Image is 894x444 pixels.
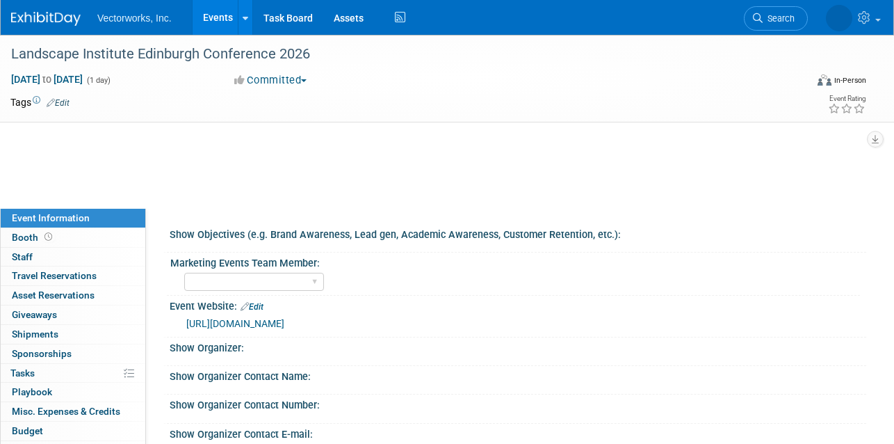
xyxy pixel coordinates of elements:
[818,74,831,86] img: Format-Inperson.png
[10,73,83,86] span: [DATE] [DATE]
[1,422,145,441] a: Budget
[170,366,866,383] div: Show Organizer Contact Name:
[1,286,145,305] a: Asset Reservations
[12,386,52,397] span: Playbook
[229,73,312,88] button: Committed
[1,325,145,344] a: Shipments
[170,424,866,441] div: Show Organizer Contact E-mail:
[744,6,808,31] a: Search
[170,253,860,270] div: Marketing Events Team Member:
[40,74,54,85] span: to
[763,13,795,24] span: Search
[170,224,866,241] div: Show Objectives (e.g. Brand Awareness, Lead gen, Academic Awareness, Customer Retention, etc.):
[10,367,35,379] span: Tasks
[241,302,263,312] a: Edit
[12,425,43,436] span: Budget
[97,13,172,24] span: Vectorworks, Inc.
[86,76,111,85] span: (1 day)
[12,270,97,281] span: Travel Reservations
[12,290,95,301] span: Asset Reservations
[170,338,866,355] div: Show Organizer:
[170,395,866,412] div: Show Organizer Contact Number:
[1,228,145,247] a: Booth
[47,98,70,108] a: Edit
[12,232,55,243] span: Booth
[12,251,33,262] span: Staff
[1,209,145,228] a: Event Information
[11,12,81,26] img: ExhibitDay
[1,364,145,383] a: Tasks
[1,383,145,402] a: Playbook
[1,248,145,267] a: Staff
[1,267,145,285] a: Travel Reservations
[12,328,58,340] span: Shipments
[12,309,57,320] span: Giveaways
[10,95,70,109] td: Tags
[186,318,284,329] a: [URL][DOMAIN_NAME]
[12,212,90,223] span: Event Information
[741,72,866,93] div: Event Format
[42,232,55,242] span: Booth not reserved yet
[1,306,145,324] a: Giveaways
[6,42,793,67] div: Landscape Institute Edinburgh Conference 2026
[828,95,865,102] div: Event Rating
[12,406,120,417] span: Misc. Expenses & Credits
[1,402,145,421] a: Misc. Expenses & Credits
[826,5,852,31] img: Tania Arabian
[12,348,72,359] span: Sponsorships
[1,344,145,363] a: Sponsorships
[170,296,866,314] div: Event Website:
[834,75,866,86] div: In-Person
